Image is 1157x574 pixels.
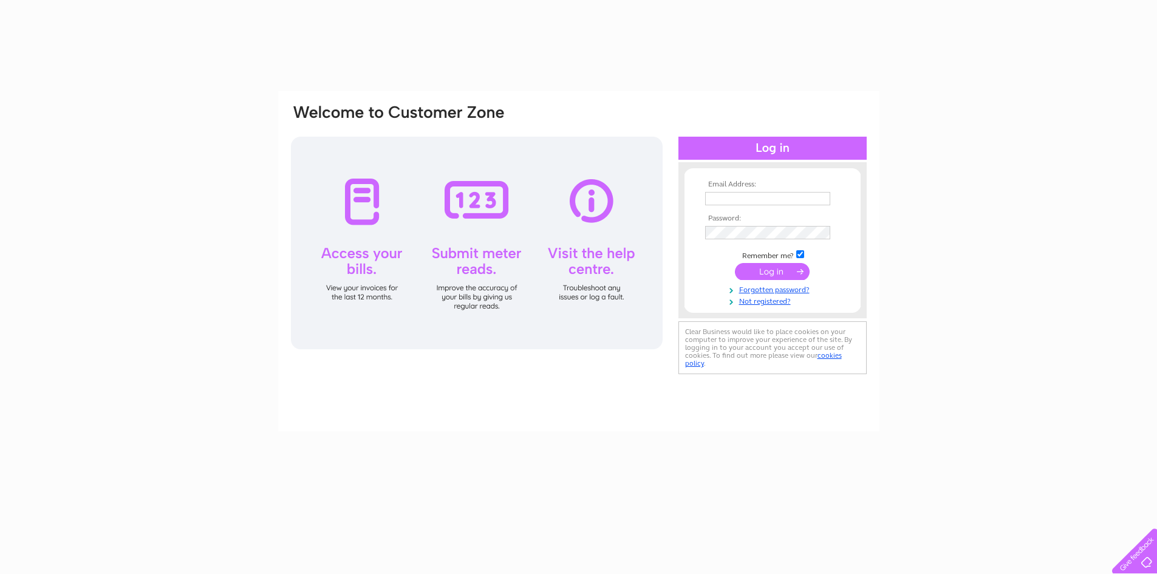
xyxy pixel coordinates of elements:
[685,351,842,367] a: cookies policy
[702,180,843,189] th: Email Address:
[735,263,810,280] input: Submit
[702,214,843,223] th: Password:
[702,248,843,261] td: Remember me?
[678,321,867,374] div: Clear Business would like to place cookies on your computer to improve your experience of the sit...
[705,283,843,295] a: Forgotten password?
[705,295,843,306] a: Not registered?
